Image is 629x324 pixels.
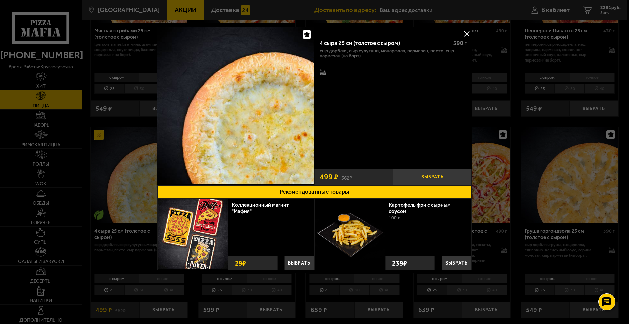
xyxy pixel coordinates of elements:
[284,256,314,270] button: Выбрать
[442,256,471,270] button: Выбрать
[157,27,314,184] img: 4 сыра 25 см (толстое с сыром)
[320,173,338,181] span: 499 ₽
[320,40,448,47] div: 4 сыра 25 см (толстое с сыром)
[389,202,451,214] a: Картофель фри с сырным соусом
[393,169,472,185] button: Выбрать
[390,256,409,270] strong: 239 ₽
[453,40,467,46] span: 390 г
[341,174,352,180] s: 562 ₽
[233,256,248,270] strong: 29 ₽
[320,48,467,59] p: сыр дорблю, сыр сулугуни, моцарелла, пармезан, песто, сыр пармезан (на борт).
[157,185,472,199] button: Рекомендованные товары
[389,215,400,221] span: 100 г
[232,202,289,214] a: Коллекционный магнит "Мафия"
[157,27,314,185] a: 4 сыра 25 см (толстое с сыром)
